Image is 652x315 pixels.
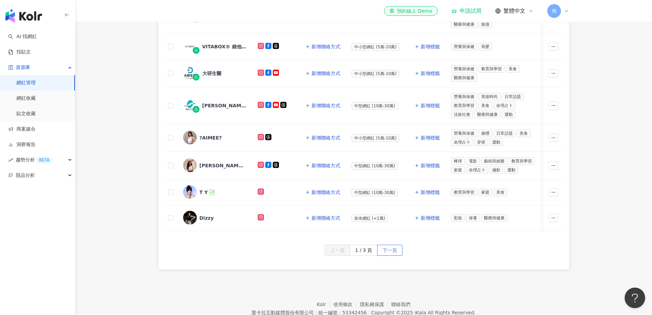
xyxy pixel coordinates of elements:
span: 母嬰 [478,43,492,50]
button: 新增聯絡方式 [305,66,341,80]
button: 新增標籤 [414,159,440,172]
span: 旅遊 [478,21,492,28]
span: 中型網紅 (10萬-30萬) [351,189,398,196]
span: 藝術與娛樂 [481,157,507,165]
span: 家庭 [478,189,492,196]
img: KOL Avatar [183,185,197,199]
img: KOL Avatar [183,131,197,144]
a: searchAI 找網紅 [8,33,37,40]
span: 教育與學習 [451,189,477,196]
span: 新增聯絡方式 [311,71,340,76]
button: 新增聯絡方式 [305,211,341,225]
a: 預約線上 Demo [384,6,437,16]
span: 美食 [478,102,492,109]
span: 新增聯絡方式 [311,44,340,49]
span: rise [8,158,13,162]
a: 網紅管理 [16,80,36,86]
span: 中型網紅 (10萬-30萬) [351,102,398,110]
span: 教育與學習 [509,157,535,165]
a: 商案媒合 [8,126,36,133]
span: 新增標籤 [421,44,440,49]
div: Dizzy [200,215,214,221]
span: 趨勢分析 [16,152,52,168]
span: 新增聯絡方式 [311,163,340,168]
span: 醫療與健康 [474,111,500,118]
a: Kolr [317,302,333,307]
span: 運動 [504,166,518,174]
div: 大研生醫 [202,70,221,77]
span: 棒球 [451,157,465,165]
div: [PERSON_NAME] [200,162,244,169]
button: 新增聯絡方式 [305,99,341,112]
div: T Y [200,189,208,196]
div: VITABOX® 維他盒子 [202,43,247,50]
a: 申請試用 [451,8,482,14]
a: 隱私權保護 [360,302,392,307]
span: 新增聯絡方式 [311,103,340,108]
span: 資源庫 [16,60,30,75]
a: 貼文收藏 [16,110,36,117]
div: [PERSON_NAME]醫funcare [202,102,247,109]
span: 新增聯絡方式 [311,215,340,221]
span: 中小型網紅 (5萬-10萬) [351,134,399,142]
span: 下一頁 [383,245,397,256]
span: 簡 [552,7,557,15]
button: 新增聯絡方式 [305,159,341,172]
a: 網紅收藏 [16,95,36,102]
span: 日常話題 [494,130,515,137]
span: 新增標籤 [421,103,440,108]
span: 新增標籤 [421,215,440,221]
span: 教育與學習 [451,102,477,109]
span: 運動 [502,111,515,118]
span: 美食 [494,189,507,196]
a: 聯絡我們 [391,302,410,307]
button: 新增標籤 [414,66,440,80]
span: 營養與保健 [451,93,477,100]
span: 醫療與健康 [451,74,477,82]
button: 新增標籤 [414,211,440,225]
img: KOL Avatar [183,211,197,225]
span: 新增標籤 [421,71,440,76]
span: 營養與保健 [451,65,477,73]
button: 新增標籤 [414,40,440,53]
span: 家庭 [451,166,465,174]
img: KOL Avatar [183,66,197,80]
span: 營養與保健 [451,130,477,137]
span: 攝影 [489,166,503,174]
span: 法政社會 [451,111,473,118]
span: 穿搭 [474,138,488,146]
span: 命理占卜 [451,138,473,146]
span: 中小型網紅 (5萬-10萬) [351,43,399,51]
button: 新增聯絡方式 [305,40,341,53]
iframe: Help Scout Beacon - Open [625,288,645,308]
span: 日常話題 [502,93,524,100]
span: 新增聯絡方式 [311,190,340,195]
img: KOL Avatar [183,39,197,53]
a: 使用條款 [333,302,360,307]
span: 新增標籤 [421,190,440,195]
button: 新增聯絡方式 [305,185,341,199]
span: 醫療與健康 [451,21,477,28]
span: 運動 [489,138,503,146]
img: KOL Avatar [183,98,197,112]
span: 保養 [466,214,480,222]
span: 彩妝 [451,214,465,222]
div: BETA [36,157,52,163]
span: 中小型網紅 (5萬-10萬) [351,70,399,77]
button: 新增聯絡方式 [305,131,341,145]
button: 新增標籤 [414,131,440,145]
img: logo [5,9,42,23]
img: KOL Avatar [183,158,197,172]
span: 命理占卜 [466,166,488,174]
span: 醫療與健康 [481,214,507,222]
button: 下一頁 [377,245,402,256]
span: 美食 [506,65,520,73]
button: 上一頁 [325,245,350,256]
span: 中型網紅 (10萬-30萬) [351,162,398,170]
span: 美妝時尚 [478,93,500,100]
button: 新增標籤 [414,99,440,112]
span: 教育與學習 [478,65,504,73]
span: 美食 [517,130,530,137]
div: 預約線上 Demo [389,8,432,14]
